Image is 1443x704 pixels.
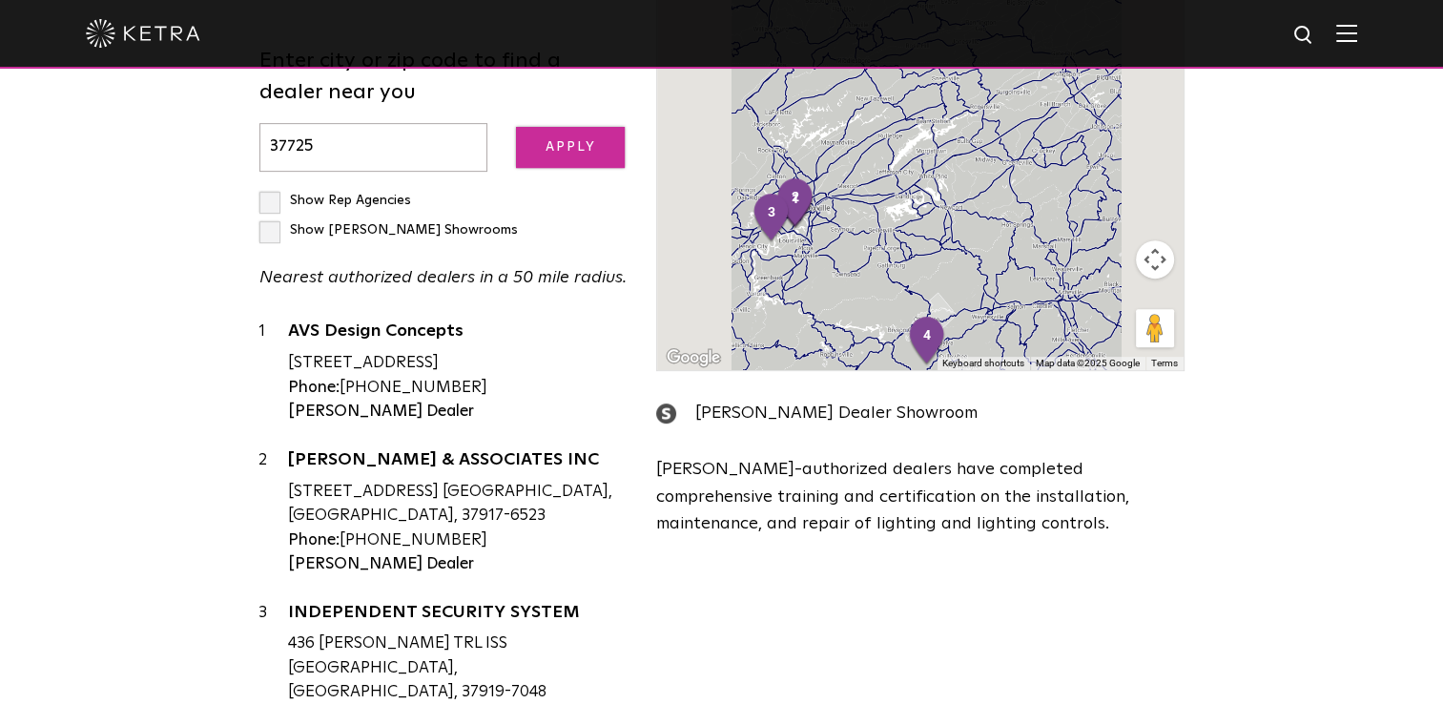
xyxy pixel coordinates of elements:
[288,404,474,420] strong: [PERSON_NAME] Dealer
[259,264,629,292] p: Nearest authorized dealers in a 50 mile radius.
[288,376,629,401] div: [PHONE_NUMBER]
[288,380,340,396] strong: Phone:
[662,345,725,370] a: Open this area in Google Maps (opens a new window)
[288,556,474,572] strong: [PERSON_NAME] Dealer
[768,170,823,237] div: 2
[656,456,1184,538] p: [PERSON_NAME]-authorized dealers have completed comprehensive training and certification on the i...
[662,345,725,370] img: Google
[288,480,629,528] div: [STREET_ADDRESS] [GEOGRAPHIC_DATA], [GEOGRAPHIC_DATA], 37917-6523
[259,320,288,424] div: 1
[259,194,411,207] label: Show Rep Agencies
[288,532,340,549] strong: Phone:
[899,308,955,375] div: 4
[1292,24,1316,48] img: search icon
[259,123,488,172] input: Enter city or zip code
[656,404,676,424] img: showroom_icon.png
[656,400,1184,427] div: [PERSON_NAME] Dealer Showroom
[288,322,629,346] a: AVS Design Concepts
[942,357,1024,370] button: Keyboard shortcuts
[744,185,799,252] div: 3
[516,127,625,168] input: Apply
[1136,309,1174,347] button: Drag Pegman onto the map to open Street View
[259,223,518,237] label: Show [PERSON_NAME] Showrooms
[1336,24,1357,42] img: Hamburger%20Nav.svg
[288,528,629,553] div: [PHONE_NUMBER]
[259,46,629,109] label: Enter city or zip code to find a dealer near you
[288,451,629,475] a: [PERSON_NAME] & ASSOCIATES INC
[259,448,288,577] div: 2
[288,604,629,628] a: INDEPENDENT SECURITY SYSTEM
[288,351,629,376] div: [STREET_ADDRESS]
[1036,358,1140,368] span: Map data ©2025 Google
[1151,358,1178,368] a: Terms (opens in new tab)
[1136,240,1174,279] button: Map camera controls
[86,19,200,48] img: ketra-logo-2019-white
